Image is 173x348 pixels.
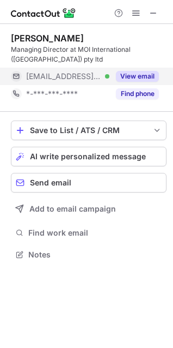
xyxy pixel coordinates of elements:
[26,71,101,81] span: [EMAIL_ADDRESS][DOMAIN_NAME]
[30,152,146,161] span: AI write personalized message
[11,225,166,241] button: Find work email
[28,228,162,238] span: Find work email
[11,33,84,44] div: [PERSON_NAME]
[11,173,166,193] button: Send email
[116,71,159,82] button: Reveal Button
[11,121,166,140] button: save-profile-one-click
[30,178,71,187] span: Send email
[11,199,166,219] button: Add to email campaign
[30,126,147,135] div: Save to List / ATS / CRM
[11,45,166,64] div: Managing Director at MOI International ([GEOGRAPHIC_DATA]) pty ltd
[29,205,116,213] span: Add to email campaign
[28,250,162,260] span: Notes
[11,147,166,166] button: AI write personalized message
[11,7,76,20] img: ContactOut v5.3.10
[11,247,166,262] button: Notes
[116,88,159,99] button: Reveal Button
